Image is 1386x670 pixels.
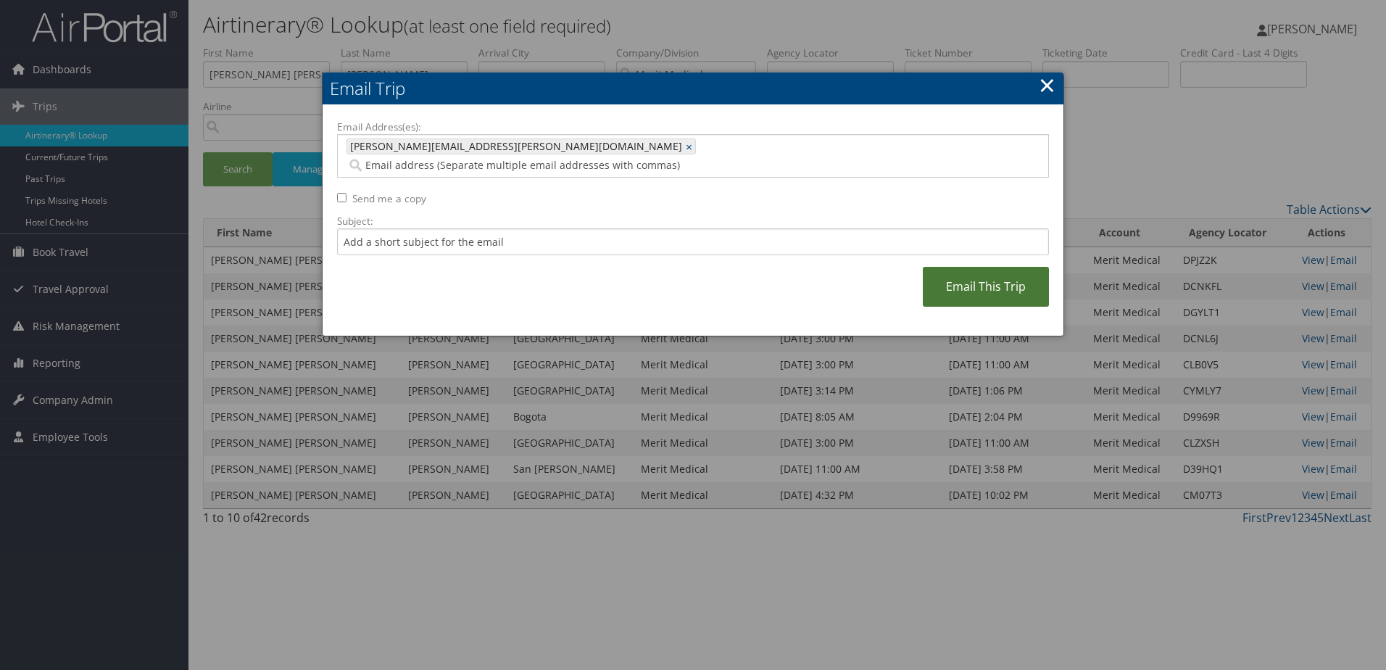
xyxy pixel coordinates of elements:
[337,228,1049,255] input: Add a short subject for the email
[337,214,1049,228] label: Subject:
[1039,70,1055,99] a: ×
[686,139,695,154] a: ×
[347,139,682,154] span: [PERSON_NAME][EMAIL_ADDRESS][PERSON_NAME][DOMAIN_NAME]
[923,267,1049,307] a: Email This Trip
[346,158,892,173] input: Email address (Separate multiple email addresses with commas)
[337,120,1049,134] label: Email Address(es):
[323,73,1063,104] h2: Email Trip
[352,191,426,206] label: Send me a copy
